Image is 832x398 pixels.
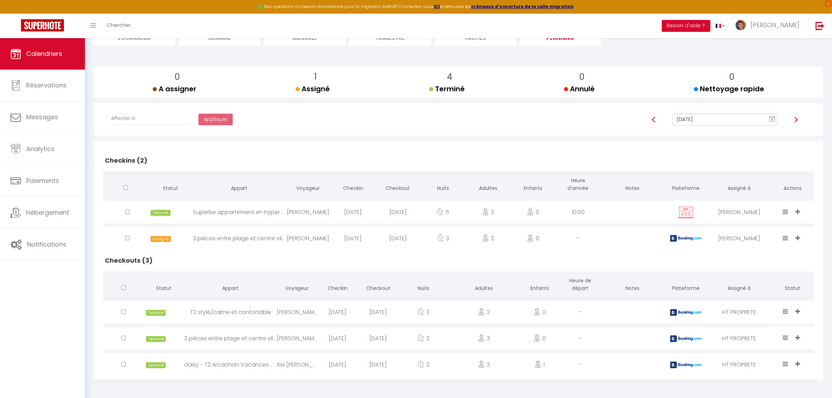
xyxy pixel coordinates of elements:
div: [DATE] [317,301,358,324]
th: Heure d'arrivée [556,171,601,199]
span: Messages [26,113,58,121]
th: Notes [601,171,665,199]
th: Actions [771,171,814,199]
th: Assigné à [707,271,771,299]
div: 0 [519,301,560,324]
div: - [556,227,601,250]
th: Heure de départ [560,271,601,299]
th: Checkin [317,271,358,299]
div: 2 [399,327,448,350]
div: [DATE] [317,353,358,376]
div: - [560,301,601,324]
div: 3 pièces entre plage et centre ville [193,227,285,250]
th: Notes [601,271,665,299]
span: Notifications [27,240,66,249]
a: Chercher [101,14,136,38]
span: Terminé [146,336,166,342]
div: [DATE] [376,227,421,250]
img: arrow-left3.svg [651,117,657,122]
div: 0 [519,327,560,350]
span: A assigner [153,84,196,94]
div: 2 [448,301,519,324]
div: HT PROPRETE [707,301,771,324]
div: [DATE] [358,353,398,376]
button: Ouvrir le widget de chat LiveChat [6,3,27,24]
p: 0 [158,70,196,84]
img: arrow-right3.svg [793,117,799,122]
span: Paiements [26,176,59,185]
div: [PERSON_NAME] [285,201,331,223]
th: Adultes [448,271,519,299]
span: Hébergement [26,208,69,217]
p: 4 [435,70,465,84]
th: Assigné à [707,171,771,199]
div: 10:00 [556,201,601,223]
p: 0 [570,70,595,84]
img: booking2.png [670,362,702,368]
div: [PERSON_NAME] [PERSON_NAME] [277,301,317,324]
div: [PERSON_NAME] [707,201,771,223]
span: Terminé [429,84,465,94]
th: Plateforme [665,171,707,199]
div: 3 [420,227,465,250]
span: [PERSON_NAME] [751,21,800,29]
div: 3 [448,327,519,350]
strong: créneaux d'ouverture de la salle migration [471,3,574,9]
div: Superbe appartement en hyper centre, proche plage [193,201,285,223]
span: Statut [156,285,172,292]
img: ... [736,20,746,30]
span: Nettoyage rapide [694,84,764,94]
div: [PERSON_NAME] [707,227,771,250]
th: Voyageur [277,271,317,299]
span: Terminé [146,362,166,368]
a: ICI [434,3,440,9]
div: T2 stylé/calme et confortable [184,301,276,324]
div: [PERSON_NAME] [285,227,331,250]
div: [DATE] [358,301,398,324]
p: 0 [700,70,764,84]
span: Statut [163,185,178,192]
div: [DATE] [358,327,398,350]
div: Xxx [PERSON_NAME] [PERSON_NAME] [277,353,317,376]
div: 5 [420,201,465,223]
div: 3 [448,353,519,376]
img: logout [816,21,824,30]
span: Terminé [151,210,170,216]
div: 1 [519,353,560,376]
th: Statut [771,271,814,299]
div: 3 [465,201,511,223]
p: 1 [301,70,330,84]
th: Checkout [358,271,398,299]
div: 3 [399,301,448,324]
span: Appart [231,185,247,192]
div: [DATE] [331,227,376,250]
span: Appart [222,285,239,292]
div: 2 [465,227,511,250]
button: Appliquer [198,114,233,126]
div: daisy - T2 Arcachon Vacances et Plages a 50 mètres [184,353,276,376]
th: Checkin [331,171,376,199]
text: 9 [771,118,773,121]
th: Enfants [519,271,560,299]
th: Enfants [511,171,556,199]
span: Terminé [146,310,166,316]
div: - [560,353,601,376]
img: booking2.png [670,335,702,342]
span: Réservations [26,81,67,90]
div: 2 [399,353,448,376]
span: Annulé [564,84,595,94]
div: HT PROPRETE [707,327,771,350]
span: Chercher [107,21,131,29]
span: Calendriers [26,49,62,58]
th: Nuits [399,271,448,299]
div: [DATE] [376,201,421,223]
div: - [560,327,601,350]
span: Assigné [151,236,171,242]
th: Checkout [376,171,421,199]
div: [DATE] [317,327,358,350]
th: Voyageur [285,171,331,199]
img: Super Booking [21,19,64,31]
button: Besoin d'aide ? [662,20,710,32]
div: 0 [511,227,556,250]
